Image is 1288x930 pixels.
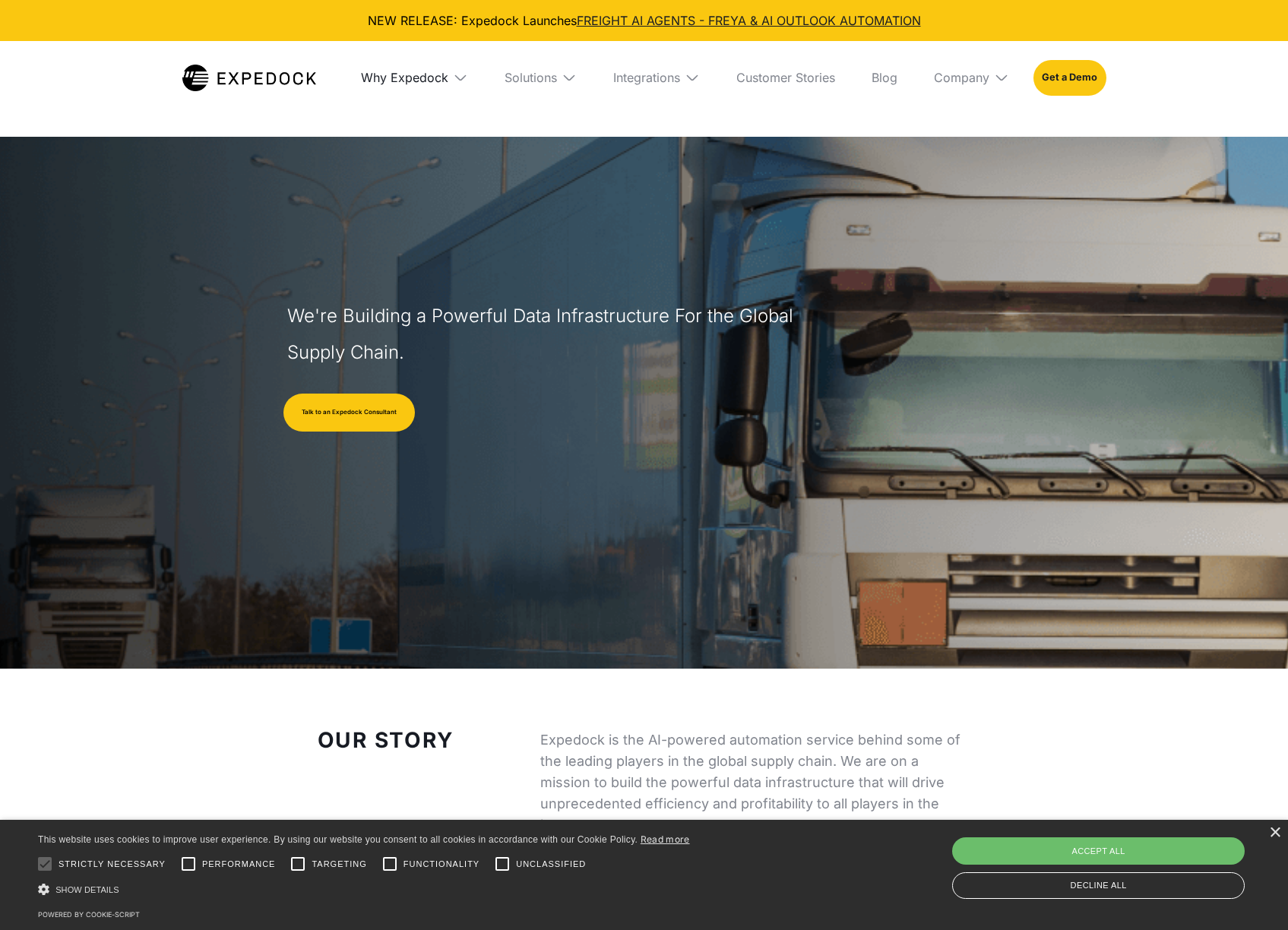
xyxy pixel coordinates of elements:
div: Integrations [601,41,712,114]
div: Why Expedock [349,41,480,114]
a: Blog [859,41,910,114]
div: Integrations [613,70,680,85]
span: Targeting [312,858,366,871]
div: Why Expedock [361,70,448,85]
a: Talk to an Expedock Consultant [283,394,415,432]
span: This website uses cookies to improve user experience. By using our website you consent to all coo... [38,834,638,845]
a: Customer Stories [724,41,847,114]
div: NEW RELEASE: Expedock Launches [12,12,1276,29]
a: Read more [641,834,690,845]
a: FREIGHT AI AGENTS - FREYA & AI OUTLOOK AUTOMATION [577,13,921,28]
h1: We're Building a Powerful Data Infrastructure For the Global Supply Chain. [287,298,801,371]
span: Functionality [403,858,479,871]
span: Strictly necessary [59,858,166,871]
div: Show details [38,881,690,897]
div: Company [934,70,989,85]
span: Unclassified [516,858,586,871]
a: Powered by cookie-script [38,910,140,919]
strong: Our Story [318,727,454,753]
span: Performance [202,858,276,871]
div: Decline all [952,872,1245,899]
div: Solutions [492,41,589,114]
div: Company [922,41,1021,114]
iframe: Chat Widget [1027,766,1288,930]
span: Show details [55,885,119,894]
div: Accept all [952,837,1245,865]
a: Get a Demo [1033,60,1106,95]
div: Solutions [505,70,557,85]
